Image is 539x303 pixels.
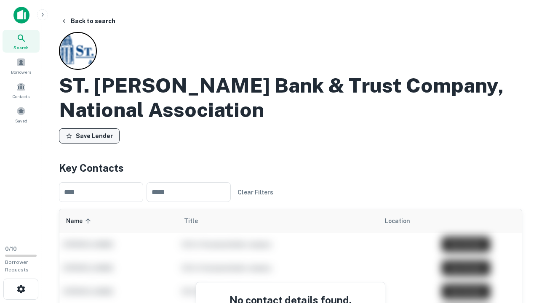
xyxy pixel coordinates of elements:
a: Search [3,30,40,53]
h4: Key Contacts [59,160,522,175]
span: Saved [15,117,27,124]
span: Contacts [13,93,29,100]
button: Save Lender [59,128,120,144]
a: Contacts [3,79,40,101]
span: Borrowers [11,69,31,75]
span: 0 / 10 [5,246,17,252]
a: Saved [3,103,40,126]
button: Clear Filters [234,185,277,200]
span: Search [13,44,29,51]
a: Borrowers [3,54,40,77]
h2: ST. [PERSON_NAME] Bank & Trust Company, National Association [59,73,522,122]
img: capitalize-icon.png [13,7,29,24]
span: Borrower Requests [5,259,29,273]
button: Back to search [57,13,119,29]
iframe: Chat Widget [497,236,539,276]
